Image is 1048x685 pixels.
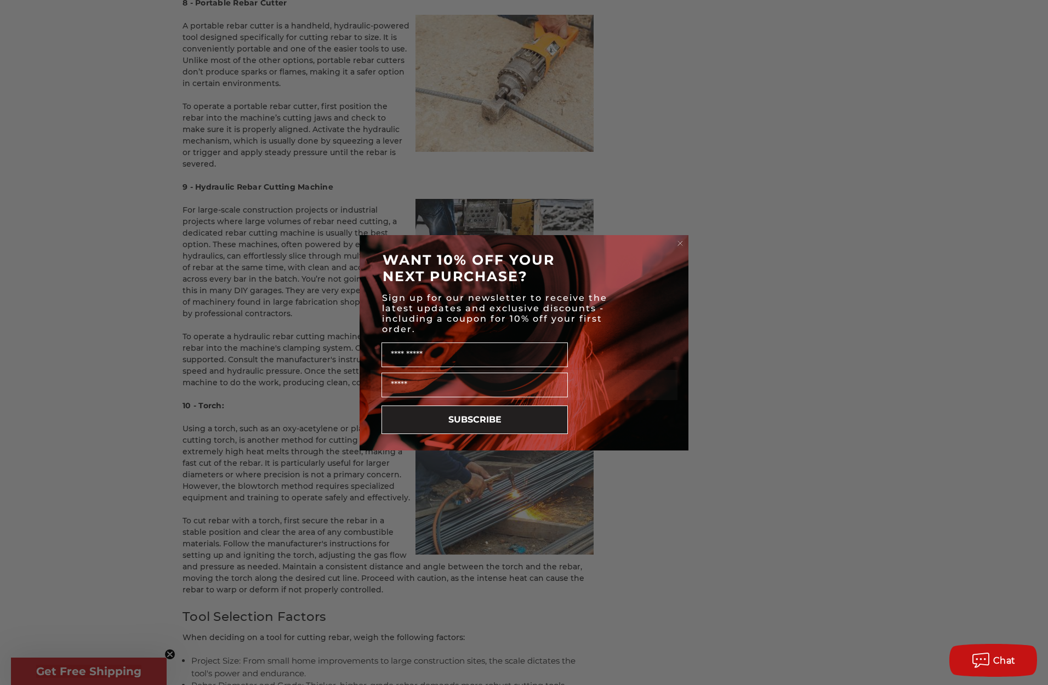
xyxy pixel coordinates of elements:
button: SUBSCRIBE [381,406,568,434]
input: Email [381,373,568,397]
button: Chat [949,644,1037,677]
span: WANT 10% OFF YOUR NEXT PURCHASE? [383,252,555,284]
button: Close dialog [675,238,686,249]
span: Chat [993,655,1016,666]
span: Sign up for our newsletter to receive the latest updates and exclusive discounts - including a co... [382,293,607,334]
